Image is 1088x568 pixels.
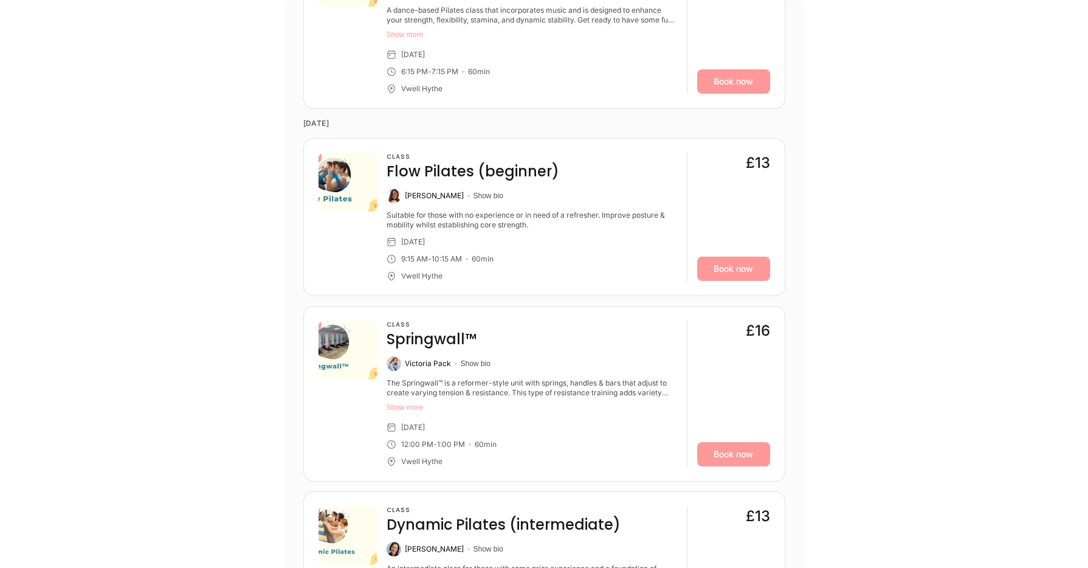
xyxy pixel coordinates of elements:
button: Show bio [473,191,503,201]
div: Vwell Hythe [401,457,442,466]
a: Book now [697,69,770,94]
time: [DATE] [303,109,785,138]
h4: Springwall™ [387,330,477,349]
button: Show more [387,403,677,412]
img: ae0a0597-cc0d-4c1f-b89b-51775b502e7a.png [318,507,377,565]
div: £16 [746,321,770,341]
div: - [428,67,432,77]
div: [DATE] [401,423,425,432]
div: 60 min [472,254,494,264]
img: aa553f9f-2931-4451-b727-72da8bd8ddcb.png [318,153,377,212]
div: 6:15 PM [401,67,428,77]
div: The Springwall™ is a reformer-style unit with springs, handles & bars that adjust to create varyi... [387,378,677,398]
div: - [433,440,437,449]
h3: Class [387,153,559,161]
h3: Class [387,507,621,514]
div: £13 [746,153,770,173]
img: Kate Arnold [387,189,401,203]
div: 60 min [468,67,490,77]
button: Show bio [461,359,491,369]
div: [PERSON_NAME] [405,544,464,554]
div: 12:00 PM [401,440,433,449]
button: Show bio [473,544,503,554]
div: Vwell Hythe [401,271,442,281]
div: - [428,254,432,264]
img: Laura Berduig [387,542,401,556]
div: 60 min [475,440,497,449]
h4: Flow Pilates (beginner) [387,162,559,181]
button: Show more [387,30,677,40]
h4: Dynamic Pilates (intermediate) [387,515,621,535]
div: Victoria Pack [405,359,451,369]
h3: Class [387,321,477,328]
div: £13 [746,507,770,526]
div: [DATE] [401,50,425,60]
div: 1:00 PM [437,440,465,449]
div: 10:15 AM [432,254,462,264]
img: 5d9617d8-c062-43cb-9683-4a4abb156b5d.png [318,321,377,379]
a: Book now [697,442,770,466]
div: A dance-based Pilates class that incorporates music and is designed to enhance your strength, fle... [387,5,677,25]
div: Suitable for those with no experience or in need of a refresher. Improve posture & mobility whils... [387,210,677,230]
div: 7:15 PM [432,67,458,77]
img: Victoria Pack [387,356,401,371]
div: Vwell Hythe [401,84,442,94]
a: Book now [697,257,770,281]
div: 9:15 AM [401,254,428,264]
div: [PERSON_NAME] [405,191,464,201]
div: [DATE] [401,237,425,247]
